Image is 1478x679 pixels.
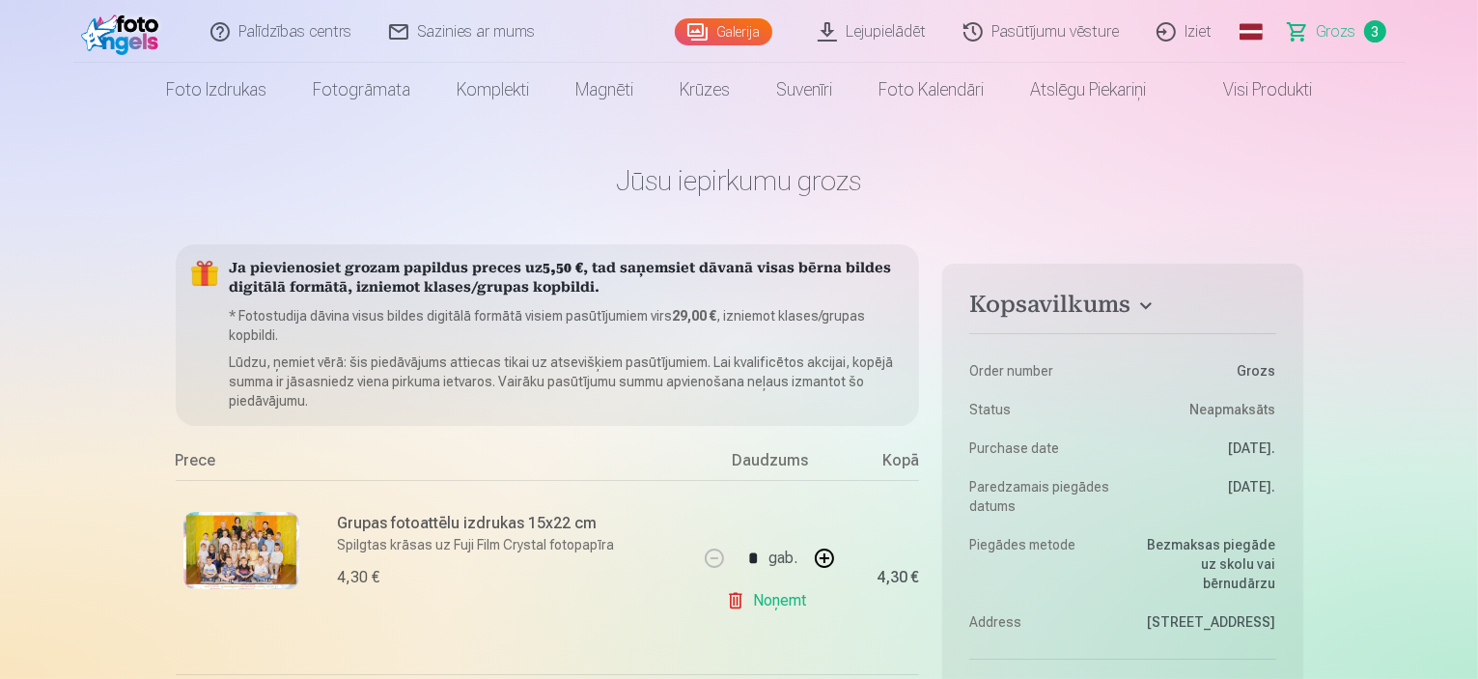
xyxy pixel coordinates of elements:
h1: Jūsu iepirkumu grozs [176,163,1303,198]
div: 4,30 € [877,572,919,583]
a: Suvenīri [753,63,855,117]
div: gab. [768,535,797,581]
b: 5,50 € [544,262,584,276]
b: 29,00 € [673,308,717,324]
div: Daudzums [697,449,842,480]
h6: Grupas fotoattēlu izdrukas 15x22 cm [338,512,686,535]
img: /fa1 [81,8,166,55]
dd: [DATE]. [1132,477,1276,516]
dd: [DATE]. [1132,439,1276,458]
a: Foto kalendāri [855,63,1007,117]
dt: Piegādes metode [969,535,1113,593]
dd: Bezmaksas piegāde uz skolu vai bērnudārzu [1132,535,1276,593]
h5: Ja pievienosiet grozam papildus preces uz , tad saņemsiet dāvanā visas bērna bildes digitālā form... [230,260,905,298]
a: Magnēti [552,63,656,117]
dd: [STREET_ADDRESS] [1132,612,1276,632]
a: Noņemt [726,581,814,620]
dt: Order number [969,361,1113,381]
a: Fotogrāmata [290,63,433,117]
a: Krūzes [656,63,753,117]
button: Kopsavilkums [969,291,1275,325]
span: Neapmaksāts [1190,400,1276,419]
p: Lūdzu, ņemiet vērā: šis piedāvājums attiecas tikai uz atsevišķiem pasūtījumiem. Lai kvalificētos ... [230,353,905,410]
a: Visi produkti [1169,63,1335,117]
p: * Fotostudija dāvina visus bildes digitālā formātā visiem pasūtījumiem virs , izniemot klases/gru... [230,306,905,345]
span: Grozs [1317,20,1356,43]
a: Foto izdrukas [143,63,290,117]
span: 3 [1364,20,1386,42]
a: Galerija [675,18,772,45]
a: Atslēgu piekariņi [1007,63,1169,117]
a: Komplekti [433,63,552,117]
dd: Grozs [1132,361,1276,381]
div: Prece [176,449,698,480]
p: Spilgtas krāsas uz Fuji Film Crystal fotopapīra [338,535,686,554]
div: 4,30 € [338,566,380,589]
dt: Paredzamais piegādes datums [969,477,1113,516]
dt: Status [969,400,1113,419]
dt: Address [969,612,1113,632]
div: Kopā [842,449,919,480]
dt: Purchase date [969,439,1113,458]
